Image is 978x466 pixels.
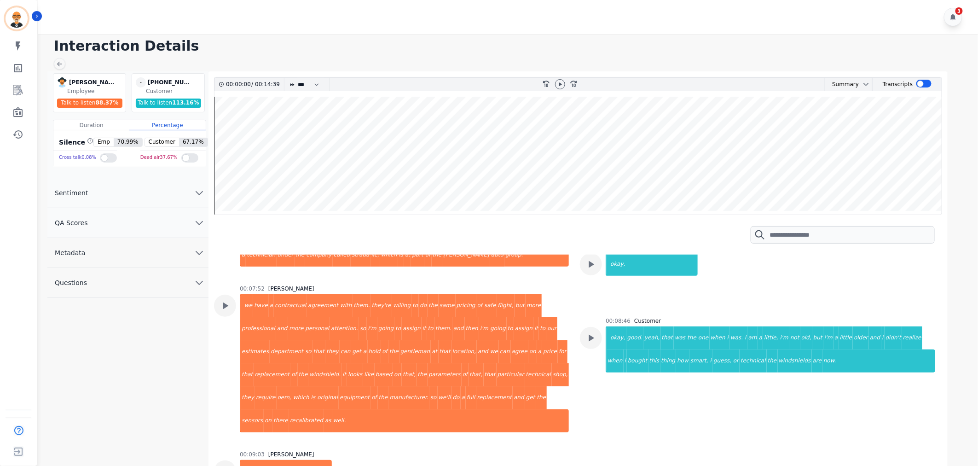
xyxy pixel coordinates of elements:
[442,244,490,267] div: [PERSON_NAME]
[94,138,114,146] span: Emp
[47,278,94,287] span: Questions
[428,294,439,317] div: the
[368,340,382,363] div: hold
[514,317,533,340] div: assign
[542,340,558,363] div: price
[431,340,438,363] div: at
[341,363,347,386] div: it
[351,340,362,363] div: get
[226,78,251,91] div: 00:00:00
[536,386,547,409] div: the
[277,386,292,409] div: oem,
[499,340,511,363] div: can
[885,326,902,349] div: didn't
[277,244,295,267] div: under
[789,326,800,349] div: not
[729,326,744,349] div: was.
[292,386,310,409] div: which
[179,138,208,146] span: 67.17 %
[484,363,497,386] div: that
[839,326,853,349] div: little
[388,386,429,409] div: manufacturer.
[528,340,537,363] div: on
[479,317,489,340] div: i'm
[241,340,270,363] div: estimates
[432,244,443,267] div: the
[767,349,778,373] div: the
[404,244,411,267] div: a,
[869,326,881,349] div: and
[419,294,428,317] div: do
[254,363,290,386] div: replacement
[439,340,451,363] div: that
[709,349,712,373] div: i
[607,326,626,349] div: okay,
[740,349,767,373] div: technical
[290,363,298,386] div: of
[726,326,729,349] div: i
[96,99,119,106] span: 88.37 %
[402,363,417,386] div: that,
[507,317,514,340] div: to
[859,81,870,88] button: chevron down
[398,244,405,267] div: is
[378,386,389,409] div: the
[758,326,763,349] div: a
[392,294,411,317] div: willing
[47,208,208,238] button: QA Scores chevron down
[339,294,353,317] div: with
[359,317,367,340] div: so
[381,340,388,363] div: of
[504,244,569,267] div: group.
[822,349,935,373] div: now.
[375,363,393,386] div: based
[417,363,428,386] div: the
[148,77,194,87] div: [PHONE_NUMBER]
[424,244,432,267] div: of
[883,78,913,91] div: Transcripts
[304,340,312,363] div: so
[339,386,370,409] div: equipment
[269,294,274,317] div: a
[881,326,885,349] div: i
[241,244,246,267] div: a
[194,187,205,198] svg: chevron down
[353,294,371,317] div: them.
[316,386,339,409] div: original
[546,317,557,340] div: our
[146,87,203,95] div: Customer
[823,326,833,349] div: i'm
[340,340,352,363] div: can
[833,326,839,349] div: a
[246,244,276,267] div: technician
[347,363,363,386] div: looks
[422,317,427,340] div: it
[552,363,569,386] div: shop,
[489,340,499,363] div: we
[456,294,476,317] div: pricing
[812,349,822,373] div: are
[686,326,697,349] div: the
[47,248,93,257] span: Metadata
[288,317,304,340] div: more
[241,386,255,409] div: they
[226,78,282,91] div: /
[800,326,812,349] div: old,
[47,188,95,198] span: Sentiment
[490,244,504,267] div: auto
[497,363,525,386] div: particular
[606,317,631,325] div: 00:08:46
[274,294,307,317] div: contractual
[67,87,124,95] div: Employee
[451,340,477,363] div: location,
[539,317,546,340] div: to
[136,77,146,87] span: -
[427,317,434,340] div: to
[289,409,324,432] div: recalibrated
[461,386,466,409] div: a
[307,294,339,317] div: agreement
[511,340,528,363] div: agree
[402,317,421,340] div: assign
[429,386,438,409] div: so
[902,326,922,349] div: realize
